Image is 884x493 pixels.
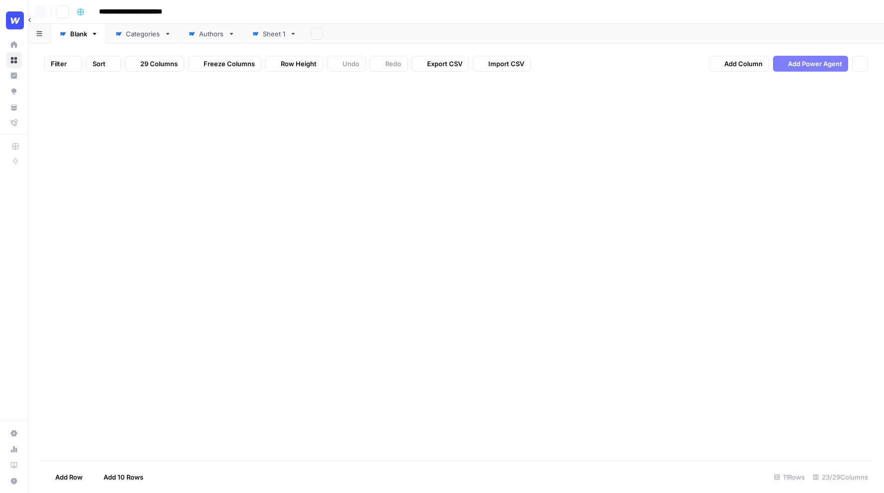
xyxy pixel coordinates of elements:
[125,56,184,72] button: 29 Columns
[342,59,359,69] span: Undo
[6,84,22,99] a: Opportunities
[6,68,22,84] a: Insights
[104,472,143,482] span: Add 10 Rows
[6,473,22,489] button: Help + Support
[265,56,323,72] button: Row Height
[6,11,24,29] img: Webflow Logo
[6,37,22,53] a: Home
[6,441,22,457] a: Usage
[724,59,763,69] span: Add Column
[370,56,408,72] button: Redo
[281,59,317,69] span: Row Height
[40,469,89,485] button: Add Row
[44,56,82,72] button: Filter
[788,59,842,69] span: Add Power Agent
[327,56,366,72] button: Undo
[6,52,22,68] a: Browse
[770,469,809,485] div: 11 Rows
[6,99,22,115] a: Your Data
[180,24,243,44] a: Authors
[6,425,22,441] a: Settings
[140,59,178,69] span: 29 Columns
[263,29,286,39] div: Sheet 1
[204,59,255,69] span: Freeze Columns
[6,115,22,131] a: Flightpath
[6,457,22,473] a: Learning Hub
[488,59,524,69] span: Import CSV
[243,24,305,44] a: Sheet 1
[51,59,67,69] span: Filter
[55,472,83,482] span: Add Row
[188,56,261,72] button: Freeze Columns
[86,56,121,72] button: Sort
[199,29,224,39] div: Authors
[89,469,149,485] button: Add 10 Rows
[93,59,106,69] span: Sort
[773,56,848,72] button: Add Power Agent
[473,56,531,72] button: Import CSV
[126,29,160,39] div: Categories
[385,59,401,69] span: Redo
[51,24,107,44] a: Blank
[809,469,872,485] div: 23/29 Columns
[107,24,180,44] a: Categories
[427,59,462,69] span: Export CSV
[70,29,87,39] div: Blank
[6,8,22,33] button: Workspace: Webflow
[709,56,769,72] button: Add Column
[412,56,469,72] button: Export CSV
